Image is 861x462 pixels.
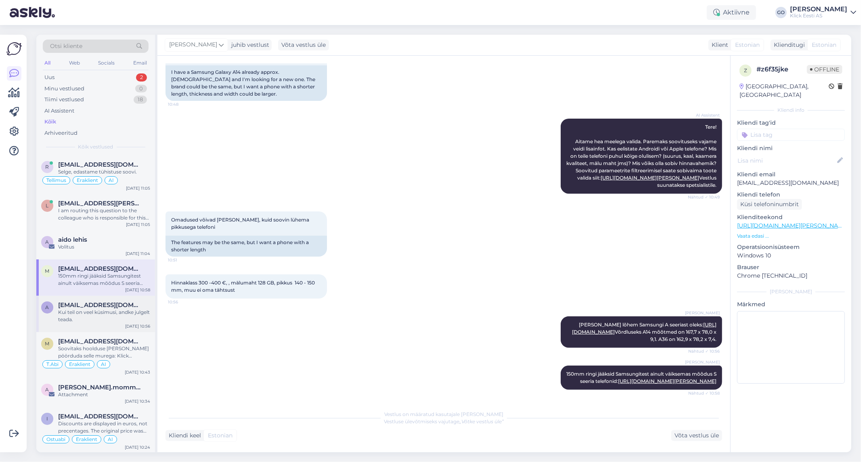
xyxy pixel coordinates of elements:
[50,42,82,50] span: Otsi kliente
[737,199,802,210] div: Küsi telefoninumbrit
[566,371,718,384] span: 150mm ringi jääksid Samsungitest ainult väiksemas mõõdus S seeria telefonid:
[708,41,728,49] div: Klient
[790,6,847,13] div: [PERSON_NAME]
[58,384,142,391] span: alexandre.mommeja via klienditugi@klick.ee
[601,175,699,181] a: [URL][DOMAIN_NAME][PERSON_NAME]
[737,156,836,165] input: Lisa nimi
[58,338,142,345] span: murulasiim@gmail.com
[737,213,845,222] p: Klienditeekond
[790,6,856,19] a: [PERSON_NAME]Klick Eesti AS
[78,143,113,151] span: Kõik vestlused
[737,243,845,251] p: Operatsioonisüsteem
[278,40,329,50] div: Võta vestlus üle
[807,65,842,74] span: Offline
[756,65,807,74] div: # z6f35jke
[737,288,845,295] div: [PERSON_NAME]
[58,207,150,222] div: I am routing this question to the colleague who is responsible for this topic. The reply might ta...
[108,437,113,442] span: AI
[208,431,233,440] span: Estonian
[125,398,150,404] div: [DATE] 10:34
[384,411,503,417] span: Vestlus on määratud kasutajale [PERSON_NAME]
[168,299,198,305] span: 10:56
[688,390,720,396] span: Nähtud ✓ 10:58
[125,323,150,329] div: [DATE] 10:56
[46,304,49,310] span: a
[744,67,747,73] span: z
[69,362,90,367] span: Eraklient
[46,203,49,209] span: l
[165,65,327,101] div: I have a Samsung Galaxy A14 already approx. [DEMOGRAPHIC_DATA] and I'm looking for a new one. The...
[67,58,82,68] div: Web
[135,85,147,93] div: 0
[46,239,49,245] span: a
[737,170,845,179] p: Kliendi email
[44,118,56,126] div: Kõik
[46,362,59,367] span: T.Abi
[58,265,142,272] span: mati.kuus@gmail.com
[126,251,150,257] div: [DATE] 11:04
[459,418,504,424] i: „Võtke vestlus üle”
[58,236,87,243] span: aido lehis
[171,280,316,293] span: Hinnaklass 300 -400 €, , mälumaht 128 GB, pikkus 140 - 150 mm, muu ei oma tähtsust
[775,7,787,18] div: GO
[45,341,50,347] span: m
[688,348,720,354] span: Nähtud ✓ 10:56
[44,73,54,82] div: Uus
[58,168,150,176] div: Selge, edastame tühistuse soovi.
[228,41,269,49] div: juhib vestlust
[171,217,310,230] span: Omadused võivad [PERSON_NAME], kuid soovin lühema pikkusega telefoni
[46,437,65,442] span: Ostuabi
[165,431,201,440] div: Kliendi keel
[125,287,150,293] div: [DATE] 10:58
[58,391,150,398] div: Attachment
[58,301,142,309] span: aidolehis@gmail.com
[737,119,845,127] p: Kliendi tag'id
[688,194,720,200] span: Nähtud ✓ 10:49
[58,243,150,251] div: Volitus
[566,124,718,188] span: Tere! Aitame hea meelega valida. Paremaks soovituseks vajame veidi lisainfot. Kas eelistate Andro...
[384,418,504,424] span: Vestluse ülevõtmiseks vajutage
[618,378,716,384] a: [URL][DOMAIN_NAME][PERSON_NAME]
[76,437,97,442] span: Eraklient
[572,322,718,342] span: [PERSON_NAME] lõhem Samsungi A seeriast oleks: Võrdluseks A14 mõõtmed on 167,7 x 78,0 x 9,1. A36 ...
[671,430,722,441] div: Võta vestlus üle
[771,41,805,49] div: Klienditugi
[812,41,836,49] span: Estonian
[45,268,50,274] span: m
[737,272,845,280] p: Chrome [TECHNICAL_ID]
[689,112,720,118] span: AI Assistent
[169,40,217,49] span: [PERSON_NAME]
[109,178,114,183] span: AI
[125,444,150,450] div: [DATE] 10:24
[58,413,142,420] span: ilutska180787@gmail.com
[737,263,845,272] p: Brauser
[136,73,147,82] div: 2
[737,251,845,260] p: Windows 10
[126,222,150,228] div: [DATE] 11:05
[165,236,327,257] div: The features may be the same, but I want a phone with a shorter length
[685,310,720,316] span: [PERSON_NAME]
[739,82,829,99] div: [GEOGRAPHIC_DATA], [GEOGRAPHIC_DATA]
[737,144,845,153] p: Kliendi nimi
[58,200,142,207] span: liine.kalmus@lartusi.ee
[685,359,720,365] span: [PERSON_NAME]
[790,13,847,19] div: Klick Eesti AS
[44,107,74,115] div: AI Assistent
[737,232,845,240] p: Vaata edasi ...
[737,222,848,229] a: [URL][DOMAIN_NAME][PERSON_NAME]
[43,58,52,68] div: All
[44,85,84,93] div: Minu vestlused
[46,164,49,170] span: r
[6,41,22,56] img: Askly Logo
[58,345,150,360] div: Soovitaks hoolduse [PERSON_NAME] pöörduda selle murega: Klick Hooldus Tallinn [STREET_ADDRESS] (1...
[46,416,48,422] span: i
[77,178,98,183] span: Eraklient
[132,58,149,68] div: Email
[58,420,150,435] div: Discounts are displayed in euros, not precentages. The original price was 299.99€, the discouned ...
[46,387,49,393] span: a
[737,300,845,309] p: Märkmed
[737,190,845,199] p: Kliendi telefon
[168,101,198,107] span: 10:48
[44,129,78,137] div: Arhiveeritud
[58,309,150,323] div: Kui teil on veel küsimusi, andke julgelt teada.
